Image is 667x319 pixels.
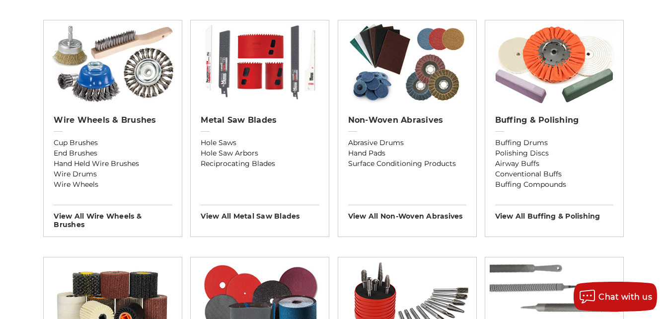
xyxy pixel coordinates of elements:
[201,205,319,221] h3: View All metal saw blades
[343,20,471,105] img: Non-woven Abrasives
[54,205,172,229] h3: View All wire wheels & brushes
[201,115,319,125] h2: Metal Saw Blades
[201,148,319,159] a: Hole Saw Arbors
[495,179,613,190] a: Buffing Compounds
[495,115,613,125] h2: Buffing & Polishing
[490,20,618,105] img: Buffing & Polishing
[201,138,319,148] a: Hole Saws
[495,169,613,179] a: Conventional Buffs
[54,169,172,179] a: Wire Drums
[348,115,466,125] h2: Non-woven Abrasives
[495,159,613,169] a: Airway Buffs
[348,148,466,159] a: Hand Pads
[495,148,613,159] a: Polishing Discs
[574,282,657,312] button: Chat with us
[495,205,613,221] h3: View All buffing & polishing
[54,115,172,125] h2: Wire Wheels & Brushes
[54,179,172,190] a: Wire Wheels
[49,20,177,105] img: Wire Wheels & Brushes
[348,138,466,148] a: Abrasive Drums
[495,138,613,148] a: Buffing Drums
[348,159,466,169] a: Surface Conditioning Products
[54,148,172,159] a: End Brushes
[598,292,652,302] span: Chat with us
[201,159,319,169] a: Reciprocating Blades
[54,159,172,169] a: Hand Held Wire Brushes
[348,205,466,221] h3: View All non-woven abrasives
[196,20,324,105] img: Metal Saw Blades
[54,138,172,148] a: Cup Brushes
